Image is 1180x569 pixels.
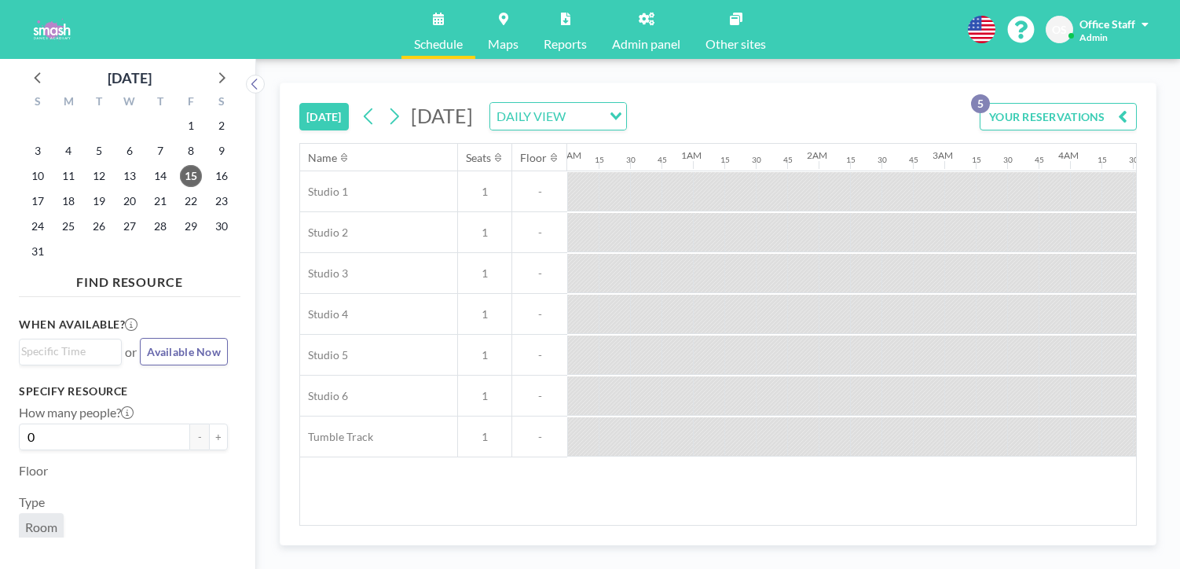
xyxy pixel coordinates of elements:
[180,190,202,212] span: Friday, August 22, 2025
[53,93,84,113] div: M
[27,165,49,187] span: Sunday, August 10, 2025
[119,215,141,237] span: Wednesday, August 27, 2025
[980,103,1137,130] button: YOUR RESERVATIONS5
[119,190,141,212] span: Wednesday, August 20, 2025
[211,190,233,212] span: Saturday, August 23, 2025
[458,266,511,281] span: 1
[493,106,569,127] span: DAILY VIEW
[570,106,600,127] input: Search for option
[512,226,567,240] span: -
[458,307,511,321] span: 1
[595,155,604,165] div: 15
[299,103,349,130] button: [DATE]
[909,155,918,165] div: 45
[175,93,206,113] div: F
[512,389,567,403] span: -
[190,424,209,450] button: -
[19,268,240,290] h4: FIND RESOURCE
[211,140,233,162] span: Saturday, August 9, 2025
[88,215,110,237] span: Tuesday, August 26, 2025
[512,266,567,281] span: -
[846,155,856,165] div: 15
[57,165,79,187] span: Monday, August 11, 2025
[19,494,45,510] label: Type
[488,38,519,50] span: Maps
[458,348,511,362] span: 1
[147,345,221,358] span: Available Now
[19,384,228,398] h3: Specify resource
[27,190,49,212] span: Sunday, August 17, 2025
[308,151,337,165] div: Name
[20,340,121,363] div: Search for option
[19,405,134,420] label: How many people?
[19,463,48,479] label: Floor
[1052,23,1067,37] span: OS
[933,149,953,161] div: 3AM
[180,165,202,187] span: Friday, August 15, 2025
[1079,31,1108,43] span: Admin
[300,266,348,281] span: Studio 3
[1058,149,1079,161] div: 4AM
[458,185,511,199] span: 1
[57,190,79,212] span: Monday, August 18, 2025
[783,155,793,165] div: 45
[555,149,581,161] div: 12AM
[88,165,110,187] span: Tuesday, August 12, 2025
[705,38,766,50] span: Other sites
[180,140,202,162] span: Friday, August 8, 2025
[512,185,567,199] span: -
[466,151,491,165] div: Seats
[25,14,78,46] img: organization-logo
[972,155,981,165] div: 15
[878,155,887,165] div: 30
[807,149,827,161] div: 2AM
[115,93,145,113] div: W
[27,215,49,237] span: Sunday, August 24, 2025
[720,155,730,165] div: 15
[300,226,348,240] span: Studio 2
[119,165,141,187] span: Wednesday, August 13, 2025
[149,165,171,187] span: Thursday, August 14, 2025
[1098,155,1107,165] div: 15
[490,103,626,130] div: Search for option
[27,240,49,262] span: Sunday, August 31, 2025
[512,348,567,362] span: -
[149,215,171,237] span: Thursday, August 28, 2025
[88,190,110,212] span: Tuesday, August 19, 2025
[681,149,702,161] div: 1AM
[458,226,511,240] span: 1
[57,215,79,237] span: Monday, August 25, 2025
[108,67,152,89] div: [DATE]
[512,307,567,321] span: -
[300,389,348,403] span: Studio 6
[752,155,761,165] div: 30
[211,165,233,187] span: Saturday, August 16, 2025
[300,430,373,444] span: Tumble Track
[658,155,667,165] div: 45
[180,215,202,237] span: Friday, August 29, 2025
[21,343,112,360] input: Search for option
[520,151,547,165] div: Floor
[211,115,233,137] span: Saturday, August 2, 2025
[140,338,228,365] button: Available Now
[626,155,636,165] div: 30
[414,38,463,50] span: Schedule
[88,140,110,162] span: Tuesday, August 5, 2025
[125,344,137,360] span: or
[206,93,236,113] div: S
[119,140,141,162] span: Wednesday, August 6, 2025
[300,307,348,321] span: Studio 4
[544,38,587,50] span: Reports
[149,190,171,212] span: Thursday, August 21, 2025
[23,93,53,113] div: S
[300,348,348,362] span: Studio 5
[149,140,171,162] span: Thursday, August 7, 2025
[1003,155,1013,165] div: 30
[1129,155,1138,165] div: 30
[612,38,680,50] span: Admin panel
[145,93,175,113] div: T
[411,104,473,127] span: [DATE]
[971,94,990,113] p: 5
[1035,155,1044,165] div: 45
[180,115,202,137] span: Friday, August 1, 2025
